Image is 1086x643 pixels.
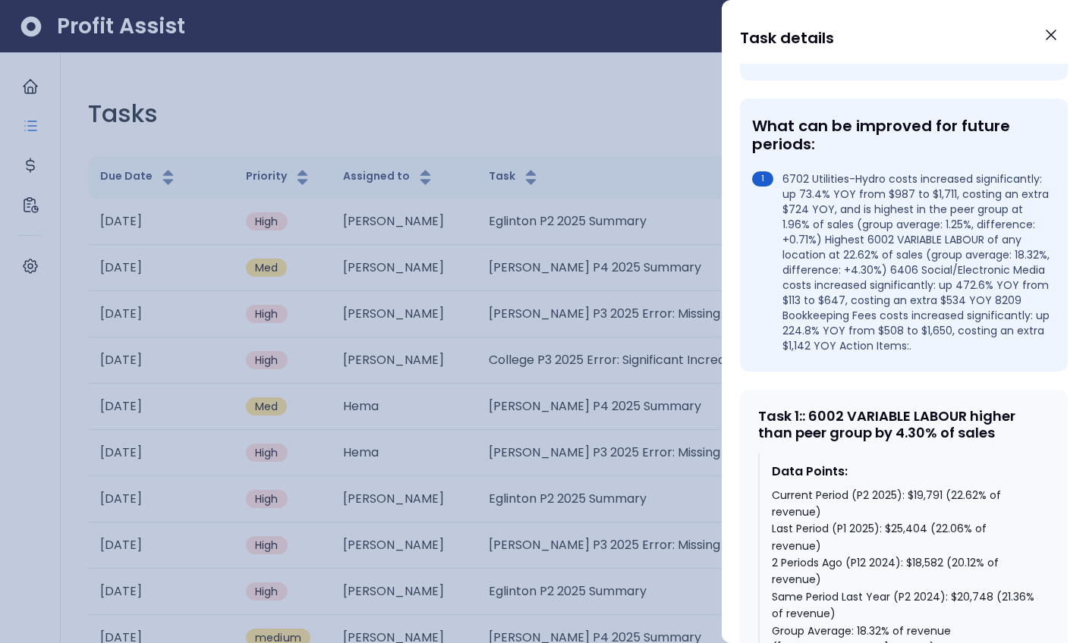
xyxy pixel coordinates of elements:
[772,463,1037,481] div: Data Points:
[1034,18,1068,52] button: Close
[740,24,834,52] h1: Task details
[752,171,1050,353] li: 6702 Utilities-Hydro costs increased significantly: up 73.4% YOY from $987 to $1,711, costing an ...
[758,408,1050,441] div: Task 1 : : 6002 VARIABLE LABOUR higher than peer group by 4.30% of sales
[752,117,1050,153] div: What can be improved for future periods:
